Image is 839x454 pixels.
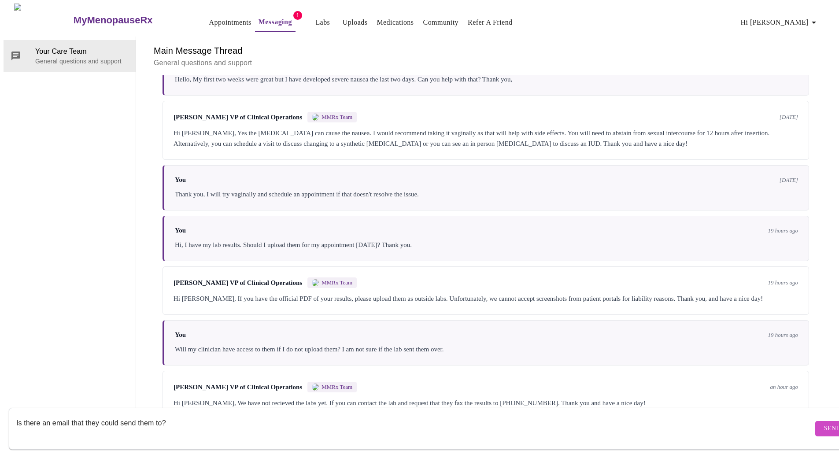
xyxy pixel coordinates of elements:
span: Your Care Team [35,46,129,57]
h6: Main Message Thread [154,44,818,58]
div: Hi [PERSON_NAME], If you have the official PDF of your results, please upload them as outside lab... [174,293,798,304]
a: Medications [377,16,414,29]
img: MMRX [312,279,319,286]
span: [DATE] [780,177,798,184]
span: MMRx Team [322,384,352,391]
a: Refer a Friend [468,16,513,29]
button: Hi [PERSON_NAME] [737,14,823,31]
span: You [175,227,186,234]
img: MyMenopauseRx Logo [14,4,72,37]
button: Refer a Friend [464,14,516,31]
div: Thank you, I will try vaginally and schedule an appointment if that doesn't resolve the issue. [175,189,798,199]
div: Hello, My first two weeks were great but I have developed severe nausea the last two days. Can yo... [175,74,798,85]
button: Messaging [255,13,296,32]
h3: MyMenopauseRx [74,15,153,26]
span: MMRx Team [322,114,352,121]
img: MMRX [312,384,319,391]
span: Hi [PERSON_NAME] [741,16,819,29]
span: 19 hours ago [768,279,798,286]
span: [DATE] [780,114,798,121]
div: Hi [PERSON_NAME], Yes the [MEDICAL_DATA] can cause the nausea. I would recommend taking it vagina... [174,128,798,149]
span: MMRx Team [322,279,352,286]
button: Appointments [206,14,255,31]
span: 19 hours ago [768,332,798,339]
span: [PERSON_NAME] VP of Clinical Operations [174,279,302,287]
span: 1 [293,11,302,20]
textarea: Send a message about your appointment [16,414,813,443]
button: Labs [309,14,337,31]
p: General questions and support [154,58,818,68]
button: Community [420,14,462,31]
p: General questions and support [35,57,129,66]
a: Uploads [343,16,368,29]
a: Community [423,16,459,29]
span: 19 hours ago [768,227,798,234]
img: MMRX [312,114,319,121]
span: [PERSON_NAME] VP of Clinical Operations [174,114,302,121]
button: Medications [373,14,417,31]
div: Will my clinician have access to them if I do not upload them? I am not sure if the lab sent them... [175,344,798,354]
div: Your Care TeamGeneral questions and support [4,40,136,72]
div: Hi [PERSON_NAME], We have not recieved the labs yet. If you can contact the lab and request that ... [174,398,798,408]
a: MyMenopauseRx [72,5,188,36]
span: You [175,331,186,339]
a: Messaging [259,16,292,28]
span: You [175,176,186,184]
a: Appointments [209,16,251,29]
a: Labs [315,16,330,29]
button: Uploads [339,14,371,31]
span: an hour ago [770,384,798,391]
div: Hi, I have my lab results. Should I upload them for my appointment [DATE]? Thank you. [175,240,798,250]
span: [PERSON_NAME] VP of Clinical Operations [174,384,302,391]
